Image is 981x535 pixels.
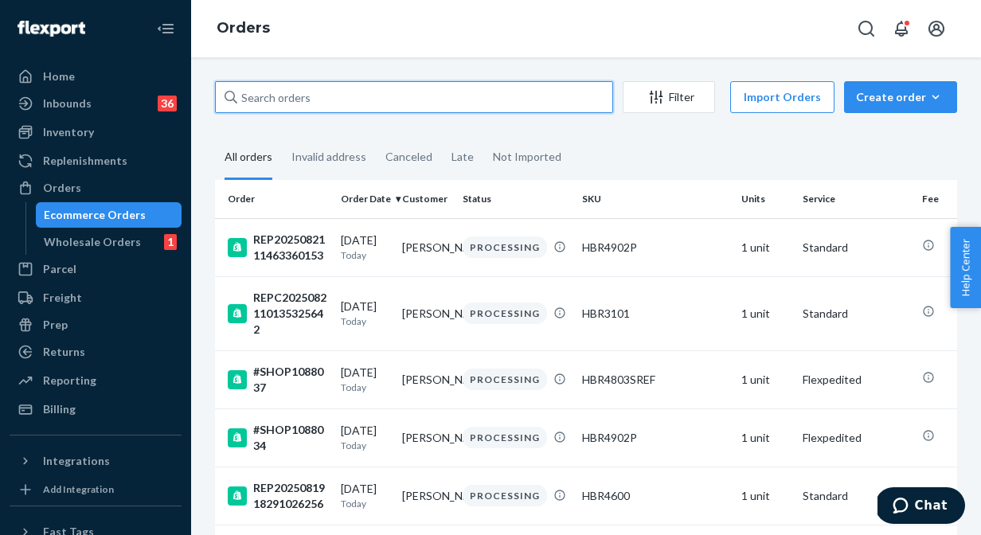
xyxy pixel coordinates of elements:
div: Ecommerce Orders [44,207,146,223]
div: [DATE] [341,365,389,394]
div: PROCESSING [463,485,547,506]
div: Returns [43,344,85,360]
div: Invalid address [291,136,366,178]
th: Order [215,180,334,218]
td: [PERSON_NAME] [396,350,457,408]
div: #SHOP1088037 [228,364,328,396]
div: All orders [225,136,272,180]
p: Standard [803,240,909,256]
button: Import Orders [730,81,834,113]
div: HBR4902P [582,240,729,256]
p: Flexpedited [803,430,909,446]
button: Open notifications [885,13,917,45]
div: REPC2025082110135325642 [228,290,328,338]
div: PROCESSING [463,369,547,390]
a: Parcel [10,256,182,282]
div: [DATE] [341,423,389,452]
a: Inbounds36 [10,91,182,116]
div: Integrations [43,453,110,469]
th: SKU [576,180,735,218]
div: Inventory [43,124,94,140]
p: Today [341,381,389,394]
div: Replenishments [43,153,127,169]
div: Home [43,68,75,84]
a: Orders [217,19,270,37]
td: [PERSON_NAME] [396,276,457,350]
div: PROCESSING [463,303,547,324]
div: [DATE] [341,232,389,262]
th: Service [796,180,916,218]
p: Standard [803,306,909,322]
td: [PERSON_NAME] [396,408,457,467]
p: Today [341,497,389,510]
div: Canceled [385,136,432,178]
div: Prep [43,317,68,333]
td: [PERSON_NAME] [396,218,457,276]
div: 1 [164,234,177,250]
div: HBR4902P [582,430,729,446]
div: HBR4600 [582,488,729,504]
button: Open account menu [920,13,952,45]
div: #SHOP1088034 [228,422,328,454]
p: Today [341,248,389,262]
ol: breadcrumbs [204,6,283,52]
th: Order Date [334,180,396,218]
input: Search orders [215,81,613,113]
div: REP2025081918291026256 [228,480,328,512]
a: Billing [10,396,182,422]
div: Customer [402,192,451,205]
a: Orders [10,175,182,201]
a: Wholesale Orders1 [36,229,182,255]
td: 1 unit [735,218,796,276]
a: Add Integration [10,480,182,499]
td: [PERSON_NAME] [396,467,457,525]
div: Create order [856,89,945,105]
div: HBR4803SREF [582,372,729,388]
th: Units [735,180,796,218]
div: Billing [43,401,76,417]
div: PROCESSING [463,236,547,258]
a: Replenishments [10,148,182,174]
td: 1 unit [735,276,796,350]
div: Parcel [43,261,76,277]
button: Help Center [950,227,981,308]
td: 1 unit [735,350,796,408]
div: 36 [158,96,177,111]
a: Prep [10,312,182,338]
div: [DATE] [341,299,389,328]
div: PROCESSING [463,427,547,448]
div: Add Integration [43,482,114,496]
img: Flexport logo [18,21,85,37]
a: Ecommerce Orders [36,202,182,228]
a: Inventory [10,119,182,145]
iframe: Opens a widget where you can chat to one of our agents [877,487,965,527]
div: Orders [43,180,81,196]
div: HBR3101 [582,306,729,322]
p: Today [341,439,389,452]
button: Integrations [10,448,182,474]
td: 1 unit [735,467,796,525]
a: Returns [10,339,182,365]
p: Flexpedited [803,372,909,388]
button: Close Navigation [150,13,182,45]
div: Reporting [43,373,96,389]
div: Filter [623,89,714,105]
div: Freight [43,290,82,306]
div: REP2025082111463360153 [228,232,328,264]
div: Not Imported [493,136,561,178]
button: Open Search Box [850,13,882,45]
p: Today [341,314,389,328]
th: Status [456,180,576,218]
div: Wholesale Orders [44,234,141,250]
a: Freight [10,285,182,310]
a: Reporting [10,368,182,393]
div: Inbounds [43,96,92,111]
td: 1 unit [735,408,796,467]
button: Filter [623,81,715,113]
div: Late [451,136,474,178]
div: [DATE] [341,481,389,510]
p: Standard [803,488,909,504]
button: Create order [844,81,957,113]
